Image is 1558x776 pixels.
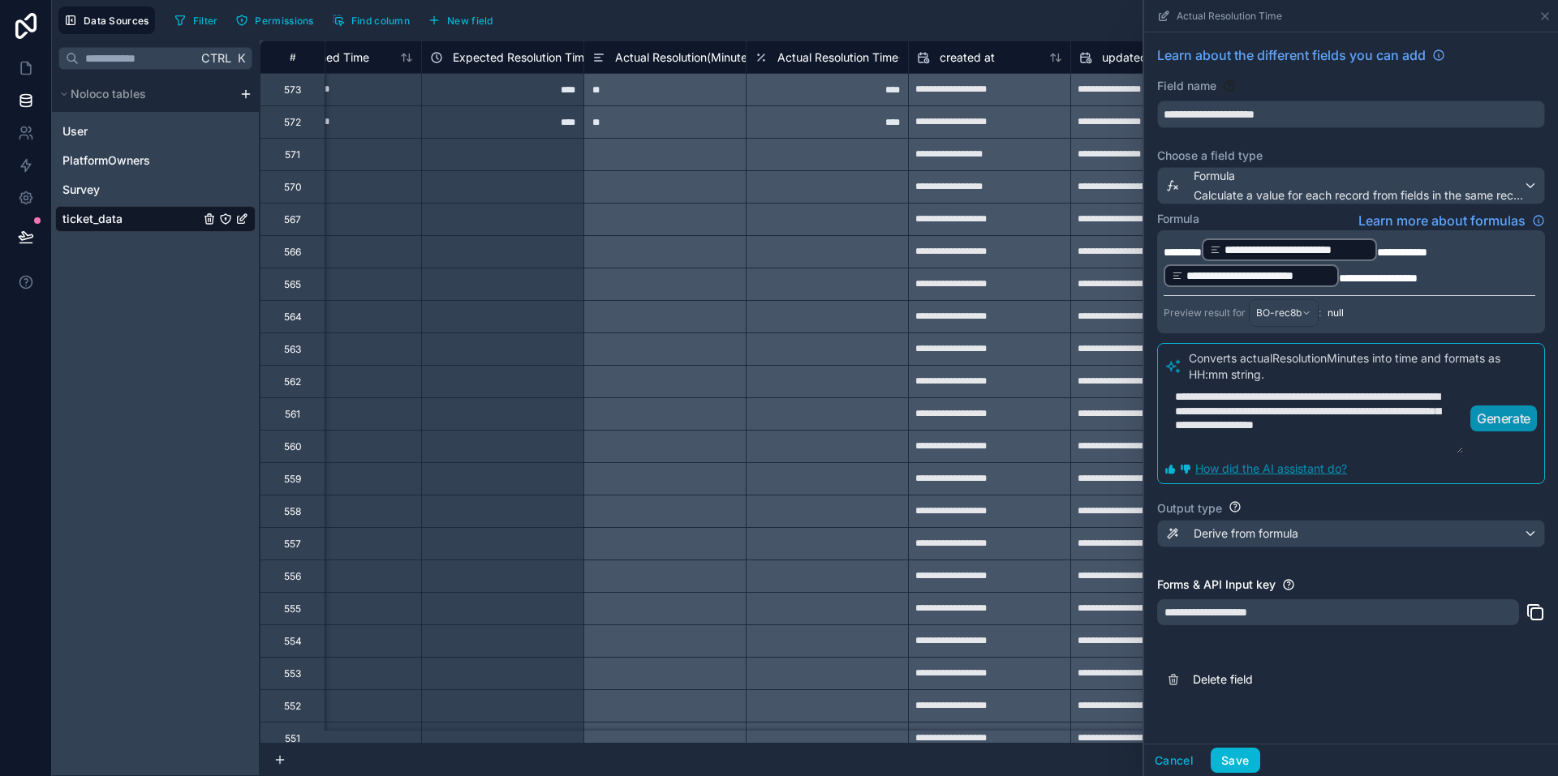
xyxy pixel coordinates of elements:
p: Generate [1477,409,1530,428]
button: Derive from formula [1157,520,1545,547]
button: Delete field [1157,662,1545,697]
span: Actual Resolution Time [777,49,898,66]
span: Filter [193,15,218,27]
div: 566 [284,246,301,259]
div: 556 [284,570,301,583]
div: 554 [284,635,302,648]
label: Output type [1157,500,1222,517]
div: 553 [284,667,301,680]
a: Permissions [230,8,325,32]
div: 572 [284,116,301,129]
button: Cancel [1144,748,1204,774]
label: Formula [1157,211,1199,227]
span: New field [447,15,493,27]
span: Learn more about formulas [1358,211,1526,230]
span: BO-rec8b [1256,307,1302,319]
button: Data Sources [58,6,155,34]
div: 562 [284,375,301,388]
div: 561 [285,408,300,421]
button: FormulaCalculate a value for each record from fields in the same record [1157,167,1545,204]
span: Data Sources [84,15,149,27]
button: Find column [326,8,415,32]
div: 570 [284,181,302,194]
div: 565 [284,278,301,291]
span: Formula [1194,168,1523,184]
label: Forms & API Input key [1157,577,1276,593]
p: Converts actualResolutionMinutes into time and formats as HH:mm string. [1189,350,1538,383]
label: Choose a field type [1157,148,1545,164]
div: 563 [284,343,301,356]
span: Delete field [1193,671,1427,688]
div: 567 [284,213,301,226]
button: Generate [1470,405,1537,431]
div: # [273,51,312,63]
span: Calculate a value for each record from fields in the same record [1194,187,1523,204]
span: updated at [1102,49,1161,66]
span: created at [940,49,995,66]
button: How did the AI assistant do? [1195,461,1347,477]
span: K [235,53,247,64]
span: Find column [351,15,410,27]
div: 558 [284,505,301,518]
span: null [1328,307,1344,319]
button: Save [1211,748,1259,774]
div: 573 [284,84,301,96]
div: 557 [284,538,301,551]
button: New field [422,8,499,32]
div: 560 [284,440,302,453]
div: 555 [284,602,301,615]
span: Derive from formula [1194,525,1298,542]
div: 559 [284,473,301,486]
span: Assigned Time [291,49,369,66]
span: Expected Resolution Time [453,49,591,66]
button: Permissions [230,8,319,32]
span: Actual Resolution(Minutes) [615,49,757,66]
div: 552 [284,700,301,713]
div: 551 [285,732,300,745]
button: Filter [168,8,224,32]
span: Ctrl [200,48,233,68]
button: BO-rec8b [1249,299,1319,327]
span: Learn about the different fields you can add [1157,45,1426,65]
a: Learn about the different fields you can add [1157,45,1445,65]
label: Field name [1157,78,1216,94]
span: Permissions [255,15,313,27]
div: Preview result for : [1164,299,1321,327]
div: 564 [284,311,302,324]
div: 571 [285,148,300,161]
a: Learn more about formulas [1358,211,1545,230]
